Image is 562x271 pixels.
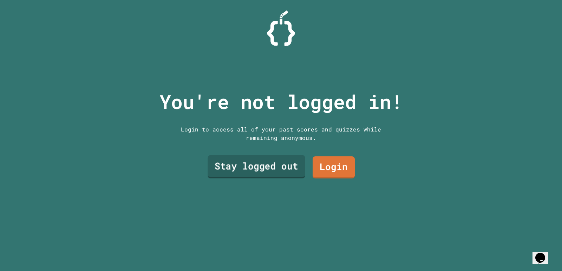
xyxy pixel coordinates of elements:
[532,243,555,264] iframe: chat widget
[159,87,403,116] p: You're not logged in!
[176,125,386,142] div: Login to access all of your past scores and quizzes while remaining anonymous.
[313,156,355,178] a: Login
[208,155,305,178] a: Stay logged out
[267,11,295,46] img: Logo.svg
